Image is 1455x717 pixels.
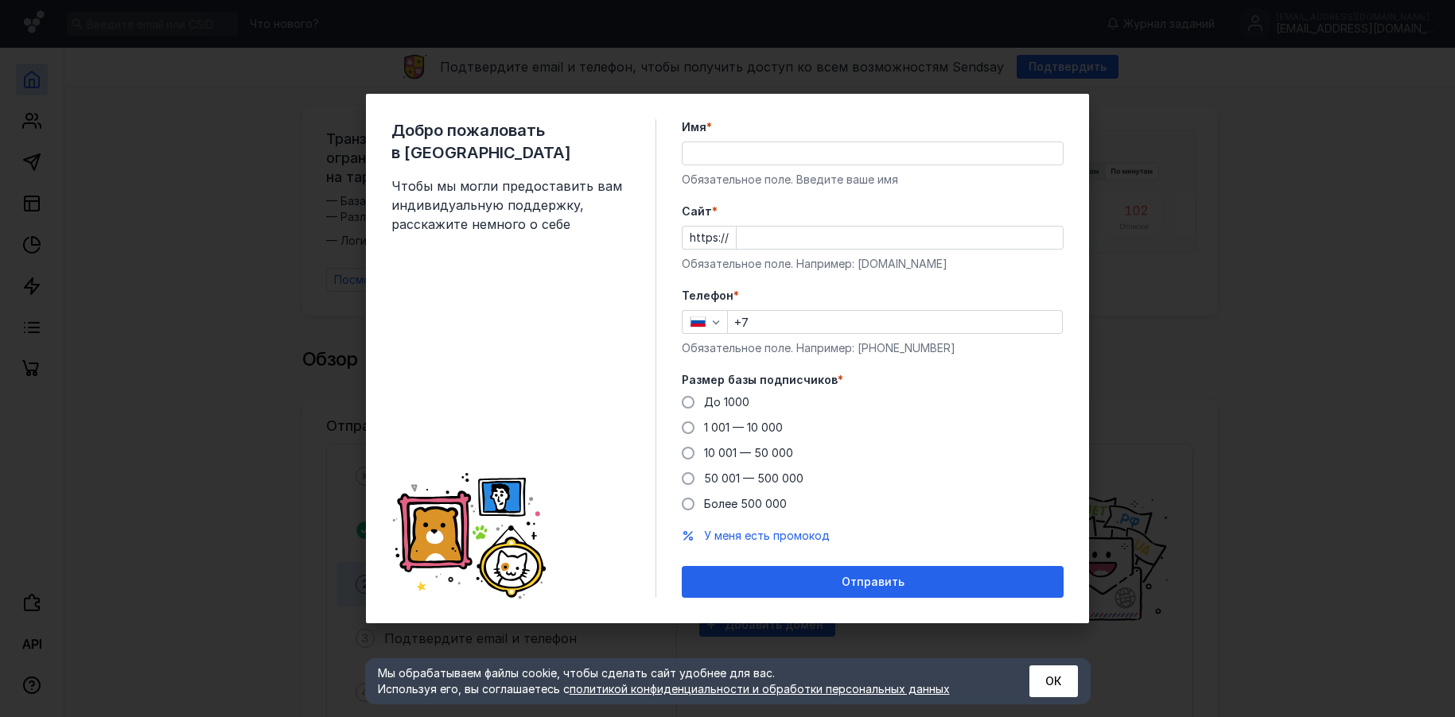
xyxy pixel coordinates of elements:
[704,528,830,544] button: У меня есть промокод
[391,176,630,234] span: Чтобы мы могли предоставить вам индивидуальную поддержку, расскажите немного о себе
[682,566,1064,598] button: Отправить
[682,256,1064,272] div: Обязательное поле. Например: [DOMAIN_NAME]
[704,471,803,485] span: 50 001 — 500 000
[704,421,783,434] span: 1 001 — 10 000
[682,340,1064,356] div: Обязательное поле. Например: [PHONE_NUMBER]
[842,576,905,589] span: Отправить
[1029,665,1078,697] button: ОК
[682,372,838,388] span: Размер базы подписчиков
[704,395,749,409] span: До 1000
[704,529,830,542] span: У меня есть промокод
[704,446,793,459] span: 10 001 — 50 000
[391,119,630,164] span: Добро пожаловать в [GEOGRAPHIC_DATA]
[682,119,706,135] span: Имя
[682,172,1064,188] div: Обязательное поле. Введите ваше имя
[704,497,787,510] span: Более 500 000
[682,288,733,304] span: Телефон
[682,203,712,219] span: Cайт
[378,665,990,697] div: Мы обрабатываем файлы cookie, чтобы сделать сайт удобнее для вас. Используя его, вы соглашаетесь c
[570,682,950,696] a: политикой конфиденциальности и обработки персональных данных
